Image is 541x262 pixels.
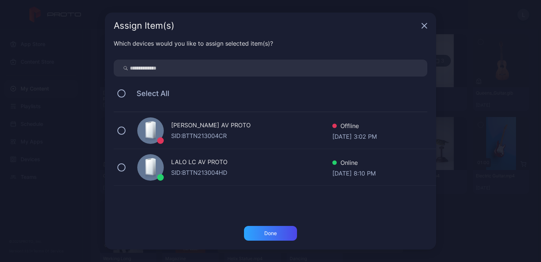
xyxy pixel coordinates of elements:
[129,89,169,98] span: Select All
[171,168,332,177] div: SID: BTTN213004HD
[332,169,376,176] div: [DATE] 8:10 PM
[171,157,332,168] div: LALO LC AV PROTO
[171,131,332,140] div: SID: BTTN213004CR
[332,121,377,132] div: Offline
[264,230,277,236] div: Done
[332,158,376,169] div: Online
[332,132,377,139] div: [DATE] 3:02 PM
[244,226,297,241] button: Done
[114,39,427,48] div: Which devices would you like to assign selected item(s)?
[114,21,418,30] div: Assign Item(s)
[171,121,332,131] div: [PERSON_NAME] AV PROTO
